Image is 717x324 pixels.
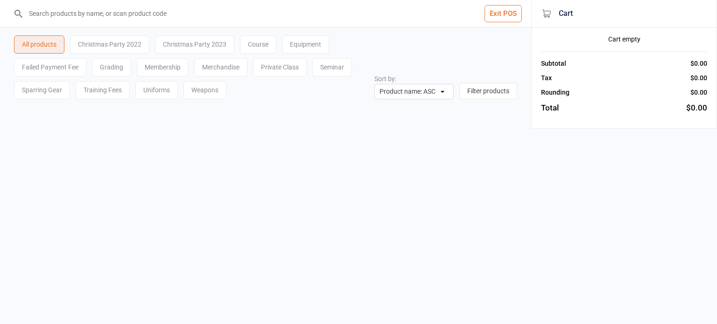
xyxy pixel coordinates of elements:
div: Membership [137,58,189,76]
div: Uniforms [135,81,178,99]
div: Rounding [541,88,569,97]
div: $0.00 [690,88,707,97]
label: Sort by: [374,75,396,83]
button: Filter products [459,83,517,99]
div: Failed Payment Fee [14,58,86,76]
div: Equipment [282,35,329,54]
div: Training Fees [76,81,130,99]
div: Cart empty [541,34,707,44]
div: Total [541,102,559,114]
div: Subtotal [541,59,566,69]
div: All products [14,35,64,54]
div: Weapons [183,81,226,99]
div: Sparring Gear [14,81,70,99]
button: Exit POS [485,5,522,22]
div: Christmas Party 2022 [70,35,149,54]
div: $0.00 [690,59,707,69]
div: Grading [92,58,131,76]
div: Course [240,35,276,54]
div: Private Class [253,58,307,76]
div: $0.00 [686,102,707,114]
div: Christmas Party 2023 [155,35,234,54]
div: $0.00 [690,73,707,83]
div: Tax [541,73,552,83]
div: Merchandise [194,58,247,76]
div: Seminar [312,58,352,76]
